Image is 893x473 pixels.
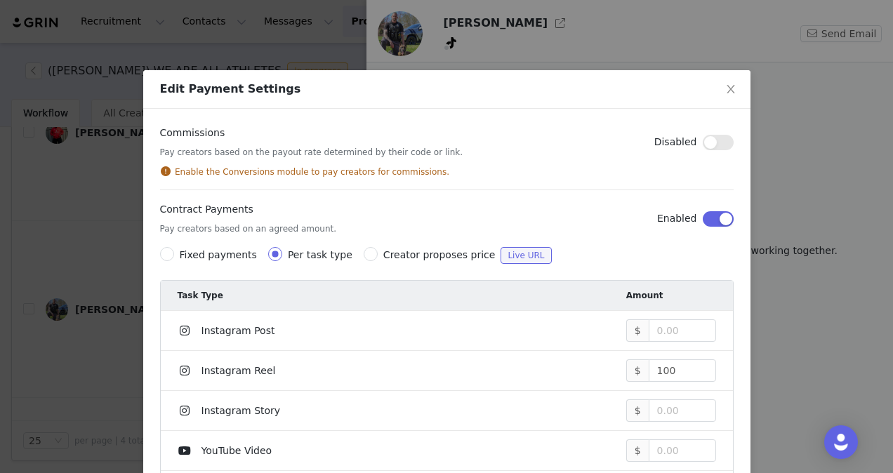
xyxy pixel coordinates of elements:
[626,289,716,302] div: Amount
[654,135,697,149] h4: Disabled
[160,126,463,140] h4: Commissions
[175,166,449,178] span: Enable the Conversions module to pay creators for commissions.
[201,364,276,378] div: Instagram Reel
[288,249,352,260] span: Per task type
[160,82,301,95] span: Edit Payment Settings
[626,359,649,382] span: $
[649,440,715,461] input: 0.00
[649,320,715,341] input: 0.00
[160,202,337,217] h4: Contract Payments
[649,400,715,421] input: 0.00
[180,249,257,260] span: Fixed payments
[657,211,697,226] h4: Enabled
[160,222,337,235] h5: Pay creators based on an agreed amount.
[649,360,715,381] input: 0.00
[626,439,649,462] span: $
[725,84,736,95] i: icon: close
[626,319,649,342] span: $
[824,425,858,459] div: Open Intercom Messenger
[201,444,272,458] div: YouTube Video
[201,404,281,418] div: Instagram Story
[626,399,649,422] span: $
[201,324,275,338] div: Instagram Post
[160,146,463,159] h5: Pay creators based on the payout rate determined by their code or link.
[178,289,626,302] div: Task Type
[711,70,750,109] button: Close
[383,249,496,260] span: Creator proposes price
[501,247,551,264] span: Live URL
